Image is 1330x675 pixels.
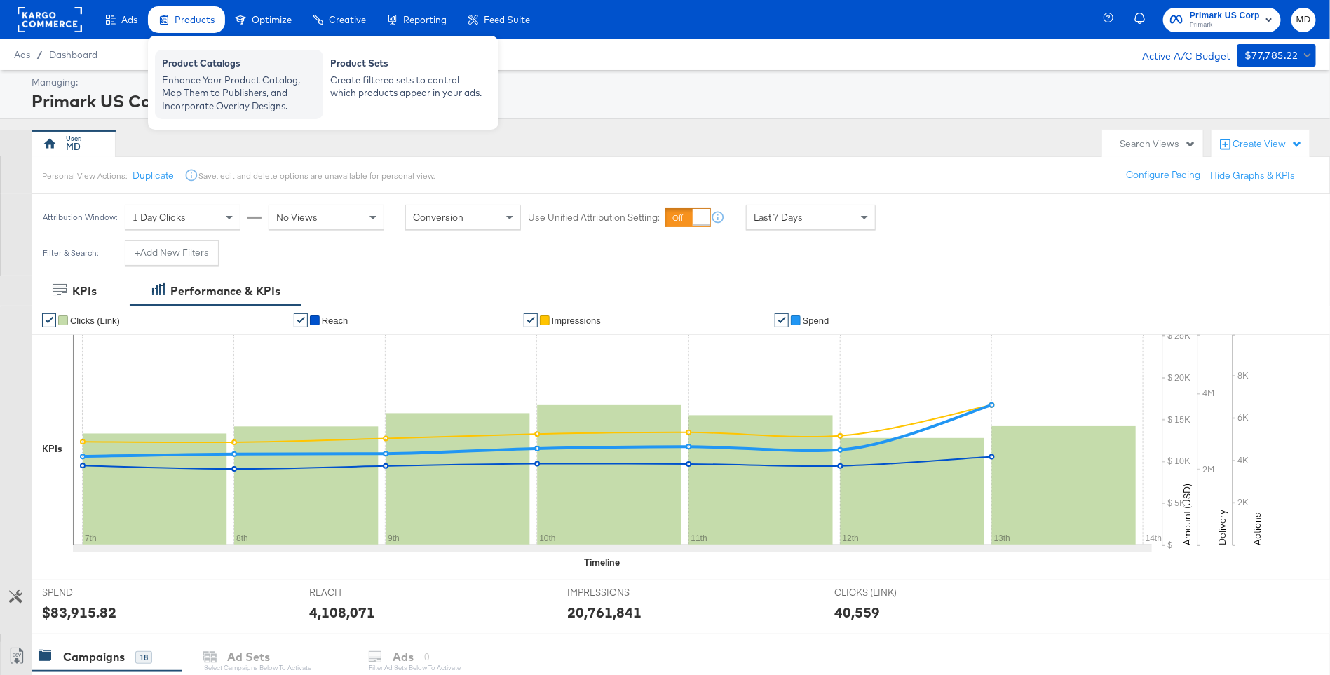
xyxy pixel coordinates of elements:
span: Primark US Corp [1190,8,1260,23]
div: 20,761,841 [567,602,642,622]
label: Use Unified Attribution Setting: [528,211,660,224]
span: Conversion [413,211,463,224]
a: Dashboard [49,49,97,60]
span: CLICKS (LINK) [834,586,939,599]
span: Products [175,14,215,25]
div: Personal View Actions: [42,170,127,182]
button: MD [1291,8,1316,32]
span: Reach [322,315,348,326]
div: Save, edit and delete options are unavailable for personal view. [198,170,435,182]
div: Timeline [584,556,620,569]
div: Attribution Window: [42,212,118,222]
div: $77,785.22 [1244,47,1298,64]
div: Primark US Corp [32,89,1312,113]
button: $77,785.22 [1237,44,1316,67]
span: / [30,49,49,60]
span: Creative [329,14,366,25]
span: Ads [14,49,30,60]
a: ✔ [775,313,789,327]
button: Hide Graphs & KPIs [1210,169,1295,182]
a: ✔ [524,313,538,327]
div: Create View [1233,137,1303,151]
button: Primark US CorpPrimark [1163,8,1281,32]
div: 4,108,071 [309,602,375,622]
span: 1 Day Clicks [133,211,186,224]
a: ✔ [42,313,56,327]
strong: + [135,246,140,259]
span: Clicks (Link) [70,315,120,326]
div: 18 [135,651,152,664]
div: $83,915.82 [42,602,116,622]
span: REACH [309,586,414,599]
span: Ads [121,14,137,25]
div: MD [66,140,81,154]
span: IMPRESSIONS [567,586,672,599]
button: Duplicate [133,169,174,182]
button: +Add New Filters [125,240,219,266]
div: 40,559 [834,602,880,622]
span: Reporting [403,14,447,25]
text: Actions [1251,512,1263,545]
span: Primark [1190,20,1260,31]
text: Delivery [1216,510,1228,545]
span: Last 7 Days [754,211,803,224]
div: Managing: [32,76,1312,89]
div: Active A/C Budget [1127,44,1230,65]
text: Amount (USD) [1181,484,1193,545]
span: SPEND [42,586,147,599]
div: Campaigns [63,649,125,665]
div: KPIs [42,442,62,456]
button: Configure Pacing [1116,163,1210,188]
div: Performance & KPIs [170,283,280,299]
span: Optimize [252,14,292,25]
span: MD [1297,12,1310,28]
span: Feed Suite [484,14,530,25]
span: Impressions [552,315,601,326]
div: Search Views [1120,137,1196,151]
a: ✔ [294,313,308,327]
span: Spend [803,315,829,326]
div: KPIs [72,283,97,299]
div: Filter & Search: [42,248,99,258]
span: No Views [276,211,318,224]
